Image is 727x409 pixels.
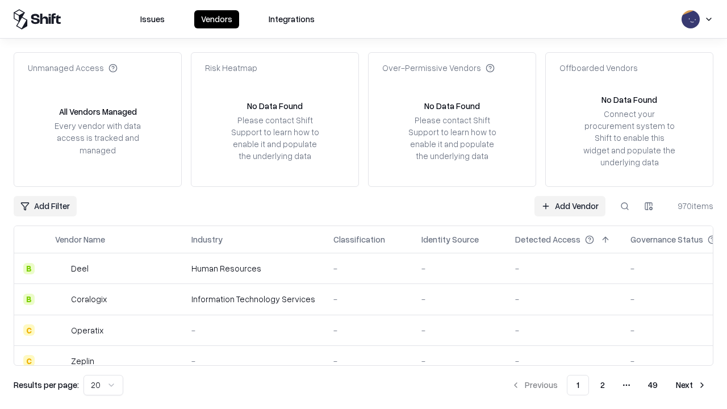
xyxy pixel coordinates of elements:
[247,100,303,112] div: No Data Found
[191,355,315,367] div: -
[382,62,495,74] div: Over-Permissive Vendors
[515,355,612,367] div: -
[333,233,385,245] div: Classification
[559,62,638,74] div: Offboarded Vendors
[191,233,223,245] div: Industry
[23,294,35,305] div: B
[28,62,118,74] div: Unmanaged Access
[55,355,66,366] img: Zeplin
[71,262,89,274] div: Deel
[228,114,322,162] div: Please contact Shift Support to learn how to enable it and populate the underlying data
[133,10,172,28] button: Issues
[262,10,321,28] button: Integrations
[421,233,479,245] div: Identity Source
[191,262,315,274] div: Human Resources
[515,324,612,336] div: -
[421,324,497,336] div: -
[191,324,315,336] div: -
[59,106,137,118] div: All Vendors Managed
[55,233,105,245] div: Vendor Name
[567,375,589,395] button: 1
[424,100,480,112] div: No Data Found
[333,293,403,305] div: -
[333,324,403,336] div: -
[630,233,703,245] div: Governance Status
[191,293,315,305] div: Information Technology Services
[55,324,66,336] img: Operatix
[55,263,66,274] img: Deel
[55,294,66,305] img: Coralogix
[333,262,403,274] div: -
[421,262,497,274] div: -
[51,120,145,156] div: Every vendor with data access is tracked and managed
[421,293,497,305] div: -
[71,324,103,336] div: Operatix
[23,263,35,274] div: B
[205,62,257,74] div: Risk Heatmap
[14,379,79,391] p: Results per page:
[333,355,403,367] div: -
[23,355,35,366] div: C
[582,108,676,168] div: Connect your procurement system to Shift to enable this widget and populate the underlying data
[515,293,612,305] div: -
[421,355,497,367] div: -
[405,114,499,162] div: Please contact Shift Support to learn how to enable it and populate the underlying data
[669,375,713,395] button: Next
[23,324,35,336] div: C
[534,196,605,216] a: Add Vendor
[591,375,614,395] button: 2
[515,262,612,274] div: -
[515,233,580,245] div: Detected Access
[668,200,713,212] div: 970 items
[504,375,713,395] nav: pagination
[639,375,667,395] button: 49
[14,196,77,216] button: Add Filter
[71,355,94,367] div: Zeplin
[71,293,107,305] div: Coralogix
[601,94,657,106] div: No Data Found
[194,10,239,28] button: Vendors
